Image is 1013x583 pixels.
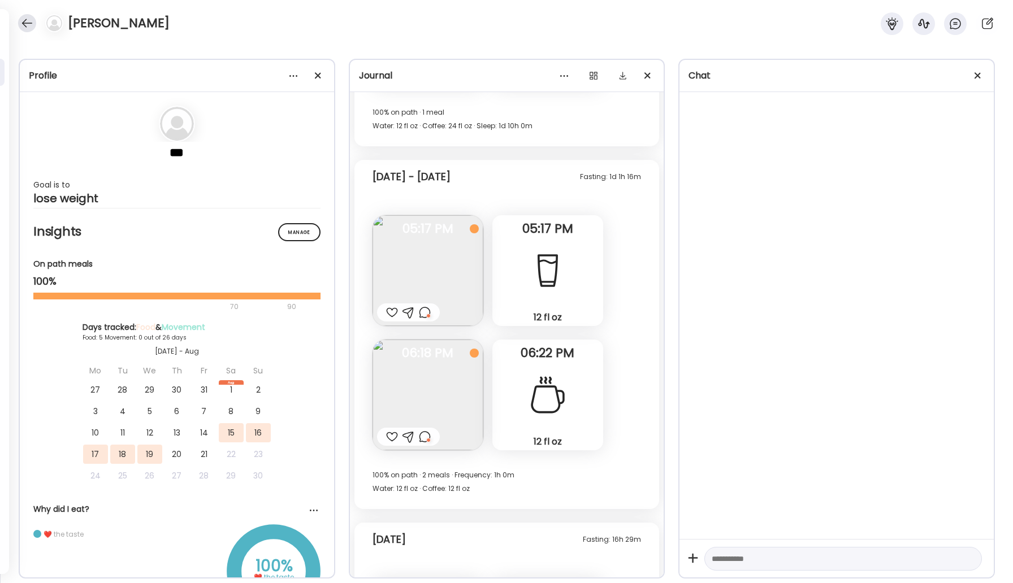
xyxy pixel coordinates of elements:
div: Fasting: 1d 1h 16m [580,170,641,184]
div: 14 [192,423,217,442]
div: Why did I eat? [33,503,321,515]
span: 05:17 PM [492,224,603,234]
div: 28 [192,466,217,485]
div: Tu [110,361,135,380]
span: Movement [162,321,205,333]
div: 23 [246,445,271,464]
div: 16 [246,423,271,442]
div: [DATE] - [DATE] [373,170,451,184]
h4: [PERSON_NAME] [68,14,170,32]
div: 25 [110,466,135,485]
div: 90 [286,300,297,314]
div: Food: 5 Movement: 0 out of 26 days [83,333,271,342]
div: We [137,361,162,380]
img: bg-avatar-default.svg [160,107,194,141]
div: 17 [83,445,108,464]
div: Fasting: 16h 29m [583,533,641,546]
div: 27 [164,466,189,485]
div: 3 [83,402,108,421]
div: 12 [137,423,162,442]
div: 100% on path · 2 meals · Frequency: 1h 0m Water: 12 fl oz · Coffee: 12 fl oz [373,468,642,495]
div: Journal [359,69,655,82]
img: images%2FMmnsg9FMMIdfUg6NitmvFa1XKOJ3%2FjuCXvwidkfsHxGRRYGlN%2F4fZzPYO76sZEpkovHSGX_240 [373,215,483,326]
div: 11 [110,423,135,442]
div: Chat [689,69,985,82]
div: Aug [219,380,244,385]
div: 9 [246,402,271,421]
div: 70 [33,300,284,314]
div: Mo [83,361,108,380]
div: Goal is to [33,178,321,192]
h2: Insights [33,223,321,240]
div: 2 [246,380,271,399]
div: 13 [164,423,189,442]
div: 10 [83,423,108,442]
div: 27 [83,380,108,399]
div: 12 fl oz [497,311,599,323]
div: 30 [246,466,271,485]
div: [DATE] [373,533,406,546]
span: 06:22 PM [492,348,603,358]
div: 28 [110,380,135,399]
span: 06:18 PM [373,348,483,358]
div: 1 [219,380,244,399]
div: ❤️ the taste [44,529,84,539]
div: 20 [164,445,189,464]
div: 100% [33,275,321,288]
div: lose weight [33,192,321,205]
div: 8 [219,402,244,421]
div: 7 [192,402,217,421]
div: 15 [219,423,244,442]
div: 29 [137,380,162,399]
div: Sa [219,361,244,380]
div: 6 [164,402,189,421]
img: bg-avatar-default.svg [46,15,62,31]
div: 5 [137,402,162,421]
div: Days tracked: & [83,321,271,333]
div: 100% on path · 1 meal Water: 12 fl oz · Coffee: 24 fl oz · Sleep: 1d 10h 0m [373,106,642,133]
div: 19 [137,445,162,464]
div: Th [164,361,189,380]
div: 21 [192,445,217,464]
div: 4 [110,402,135,421]
div: 30 [164,380,189,399]
div: On path meals [33,258,321,270]
span: Food [136,321,155,333]
div: 18 [110,445,135,464]
div: 26 [137,466,162,485]
div: 100% [246,559,302,573]
div: Manage [278,223,321,241]
div: 31 [192,380,217,399]
div: Su [246,361,271,380]
div: Fr [192,361,217,380]
div: 12 fl oz [497,436,599,447]
span: 05:17 PM [373,224,483,234]
div: [DATE] - Aug [83,346,271,356]
div: 29 [219,466,244,485]
div: 24 [83,466,108,485]
div: 22 [219,445,244,464]
div: Profile [29,69,325,82]
img: images%2FMmnsg9FMMIdfUg6NitmvFa1XKOJ3%2FojQTWWcl8CmmBrswr50o%2FtgqVbRlybbhCKFkEJzDw_240 [373,340,483,450]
